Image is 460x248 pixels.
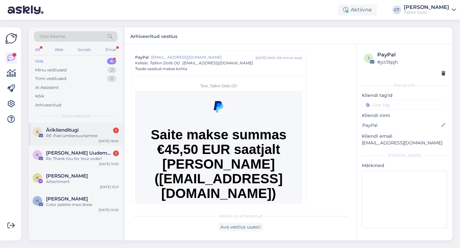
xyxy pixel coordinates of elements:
div: Color palette maxi dress [46,202,119,208]
div: Socials [76,46,92,54]
span: PayPal [135,55,149,60]
span: [EMAIL_ADDRESS][DOMAIN_NAME] [182,61,253,65]
input: Lisa tag [362,100,447,110]
div: Attachment [46,179,119,185]
span: Tallinn Dolls OÜ [150,61,180,65]
input: Lisa nimi [362,122,440,129]
span: [EMAIL_ADDRESS][DOMAIN_NAME] [151,55,256,60]
div: All [34,46,41,54]
div: [PERSON_NAME] [362,153,447,158]
p: Kliendi email [362,133,447,140]
div: Email [104,46,118,54]
div: AI Assistent [35,84,59,91]
div: 2 [108,67,116,73]
span: Otsi kliente [40,33,65,40]
div: Kliendi info [362,83,447,88]
label: Arhiveeritud vestlus [130,31,177,40]
span: Saite makse summas €45,50 EUR saatjalt [PERSON_NAME]([EMAIL_ADDRESS][DOMAIN_NAME]) [151,127,287,201]
div: Arhiveeritud [35,102,61,108]
div: 4 [107,58,116,64]
span: Äriklienditugi [46,127,79,133]
p: [EMAIL_ADDRESS][DOMAIN_NAME] [362,140,447,146]
div: PayPal [377,51,445,59]
div: # jct19pjh [377,59,445,66]
img: Askly Logo [5,33,17,45]
div: 1 [113,150,119,156]
div: Web [53,46,65,54]
span: K [36,175,39,180]
span: Katre Uudemets [46,150,112,156]
span: Uued vestlused [61,113,91,119]
span: j [368,56,370,61]
span: Tere, Tallinn Dolls OÜ [200,84,237,88]
span: Kellele : [135,61,149,65]
div: [DATE] 16:00 [99,139,119,143]
span: K [36,152,39,157]
span: Ä [36,129,39,134]
div: 0 [107,76,116,82]
div: Ava vestlus uuesti [218,223,263,231]
div: Uus [35,58,43,64]
div: [PERSON_NAME] [404,5,449,10]
div: [DATE] 16:03 [256,55,275,60]
img: PayPal [211,98,227,115]
span: Helina Kadak [46,196,88,202]
p: Kliendi tag'id [362,92,447,99]
p: Kliendi nimi [362,112,447,119]
div: Aktiivne [338,4,377,16]
div: Tallinn Dolls [404,10,449,15]
div: Tiimi vestlused [35,76,66,82]
div: CT [392,5,401,14]
div: [DATE] 15:21 [100,185,119,189]
div: [DATE] 10:20 [99,208,119,212]
a: [PERSON_NAME]Tallinn Dolls [404,5,456,15]
div: 1 [113,128,119,133]
div: Re: Thank You for Your order! [46,156,119,162]
span: H [36,198,39,203]
div: [DATE] 15:50 [99,162,119,166]
span: Teade saadud makse kohta [135,66,187,72]
p: Märkmed [362,162,447,169]
span: Vestlus on arhiveeritud [219,213,263,219]
span: Kristiina Vahter [46,173,88,179]
div: RE: Paki ümbersuunamine [46,133,119,139]
div: Kõik [35,93,44,99]
div: Minu vestlused [35,67,67,73]
div: ( 29 minuti eest ) [277,55,302,60]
